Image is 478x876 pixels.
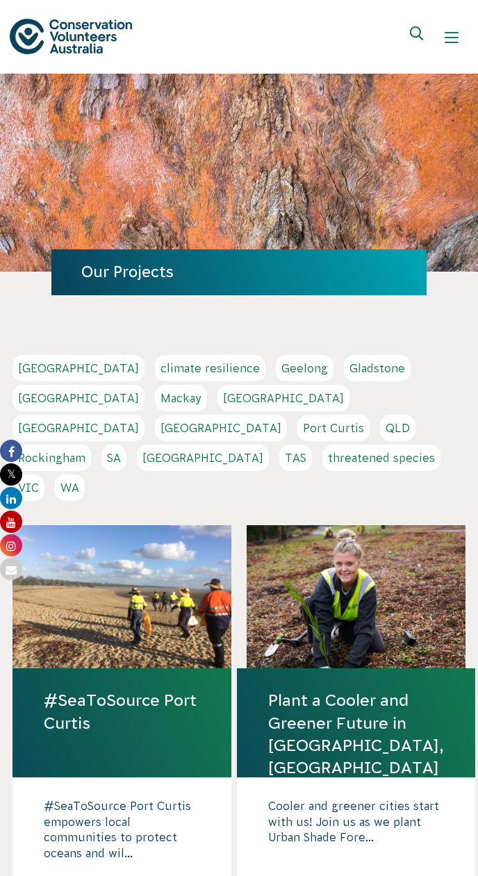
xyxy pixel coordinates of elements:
[18,481,39,494] span: VIC
[13,415,145,441] a: [GEOGRAPHIC_DATA]
[349,362,405,374] span: Gladstone
[281,362,328,374] span: Geelong
[402,21,435,54] button: Expand search box Close search box
[155,415,287,441] a: [GEOGRAPHIC_DATA]
[160,422,281,434] span: [GEOGRAPHIC_DATA]
[322,445,440,471] a: threatened species
[101,445,126,471] a: SA
[268,691,444,777] span: Plant a Cooler and Greener Future in [GEOGRAPHIC_DATA], [GEOGRAPHIC_DATA]
[107,452,121,464] span: SA
[18,362,139,374] span: [GEOGRAPHIC_DATA]
[13,385,145,411] a: [GEOGRAPHIC_DATA]
[344,355,411,381] a: Gladstone
[60,481,79,494] span: WA
[137,445,269,471] a: [GEOGRAPHIC_DATA]
[13,474,44,501] a: VIC
[18,452,85,464] span: Rockingham
[55,474,85,501] a: WA
[160,392,201,404] span: Mackay
[155,385,207,411] a: Mackay
[44,689,200,734] a: #SeaToSource Port Curtis
[279,445,312,471] a: TAS
[268,689,444,779] a: Plant a Cooler and Greener Future in [GEOGRAPHIC_DATA], [GEOGRAPHIC_DATA]
[386,422,410,434] span: QLD
[223,392,344,404] span: [GEOGRAPHIC_DATA]
[276,355,333,381] a: Geelong
[142,452,263,464] span: [GEOGRAPHIC_DATA]
[380,415,415,441] a: QLD
[10,19,132,54] img: logo.svg
[435,21,468,54] button: Show mobile navigation menu
[328,452,435,464] span: threatened species
[303,422,364,434] span: Port Curtis
[217,385,349,411] a: [GEOGRAPHIC_DATA]
[285,452,306,464] span: TAS
[160,362,260,374] span: climate resilience
[410,26,427,49] span: Expand search box
[44,691,197,732] span: #SeaToSource Port Curtis
[44,800,191,859] span: #SeaToSource Port Curtis empowers local communities to protect oceans and wil...
[81,263,174,281] a: Our Projects
[18,422,139,434] span: [GEOGRAPHIC_DATA]
[13,445,91,471] a: Rockingham
[13,355,145,381] a: [GEOGRAPHIC_DATA]
[268,800,439,843] span: Cooler and greener cities start with us! Join us as we plant Urban Shade Fore...
[18,392,139,404] span: [GEOGRAPHIC_DATA]
[297,415,370,441] a: Port Curtis
[155,355,265,381] a: climate resilience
